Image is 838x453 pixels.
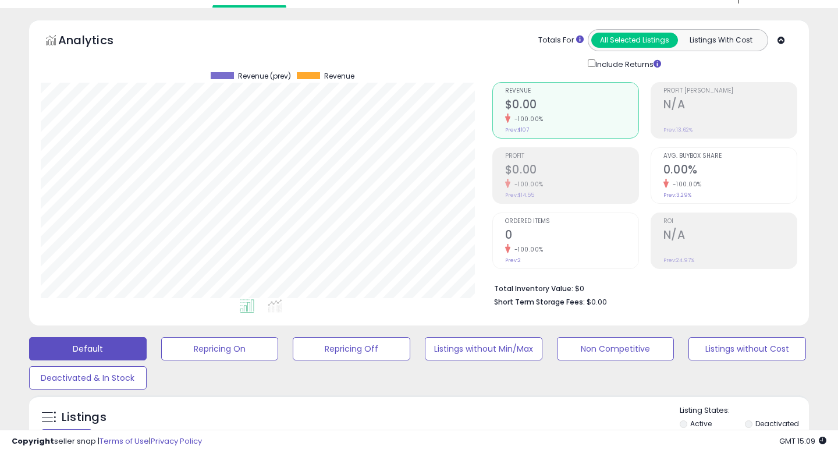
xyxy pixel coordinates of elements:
[505,88,638,94] span: Revenue
[587,296,607,307] span: $0.00
[510,245,544,254] small: -100.00%
[669,180,702,189] small: -100.00%
[677,33,764,48] button: Listings With Cost
[579,57,675,70] div: Include Returns
[29,366,147,390] button: Deactivated & In Stock
[663,88,797,94] span: Profit [PERSON_NAME]
[680,405,809,416] p: Listing States:
[505,218,638,225] span: Ordered Items
[505,153,638,160] span: Profit
[505,192,534,199] small: Prev: $14.55
[591,33,678,48] button: All Selected Listings
[510,115,544,123] small: -100.00%
[690,419,712,429] label: Active
[505,228,638,244] h2: 0
[505,126,529,133] small: Prev: $107
[663,228,797,244] h2: N/A
[505,163,638,179] h2: $0.00
[62,409,106,426] h5: Listings
[494,281,789,295] li: $0
[663,257,694,264] small: Prev: 24.97%
[41,429,93,440] div: Clear All Filters
[663,126,693,133] small: Prev: 13.62%
[663,163,797,179] h2: 0.00%
[161,337,279,360] button: Repricing On
[688,337,806,360] button: Listings without Cost
[505,98,638,114] h2: $0.00
[151,436,202,447] a: Privacy Policy
[663,98,797,114] h2: N/A
[779,436,826,447] span: 2025-10-8 15:09 GMT
[12,436,202,447] div: seller snap | |
[12,436,54,447] strong: Copyright
[238,72,291,80] span: Revenue (prev)
[58,32,136,51] h5: Analytics
[557,337,674,360] button: Non Competitive
[538,35,584,46] div: Totals For
[663,218,797,225] span: ROI
[29,337,147,360] button: Default
[494,297,585,307] b: Short Term Storage Fees:
[293,337,410,360] button: Repricing Off
[100,436,149,447] a: Terms of Use
[324,72,354,80] span: Revenue
[505,257,521,264] small: Prev: 2
[755,419,799,429] label: Deactivated
[425,337,542,360] button: Listings without Min/Max
[510,180,544,189] small: -100.00%
[494,284,573,293] b: Total Inventory Value:
[663,192,691,199] small: Prev: 3.29%
[663,153,797,160] span: Avg. Buybox Share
